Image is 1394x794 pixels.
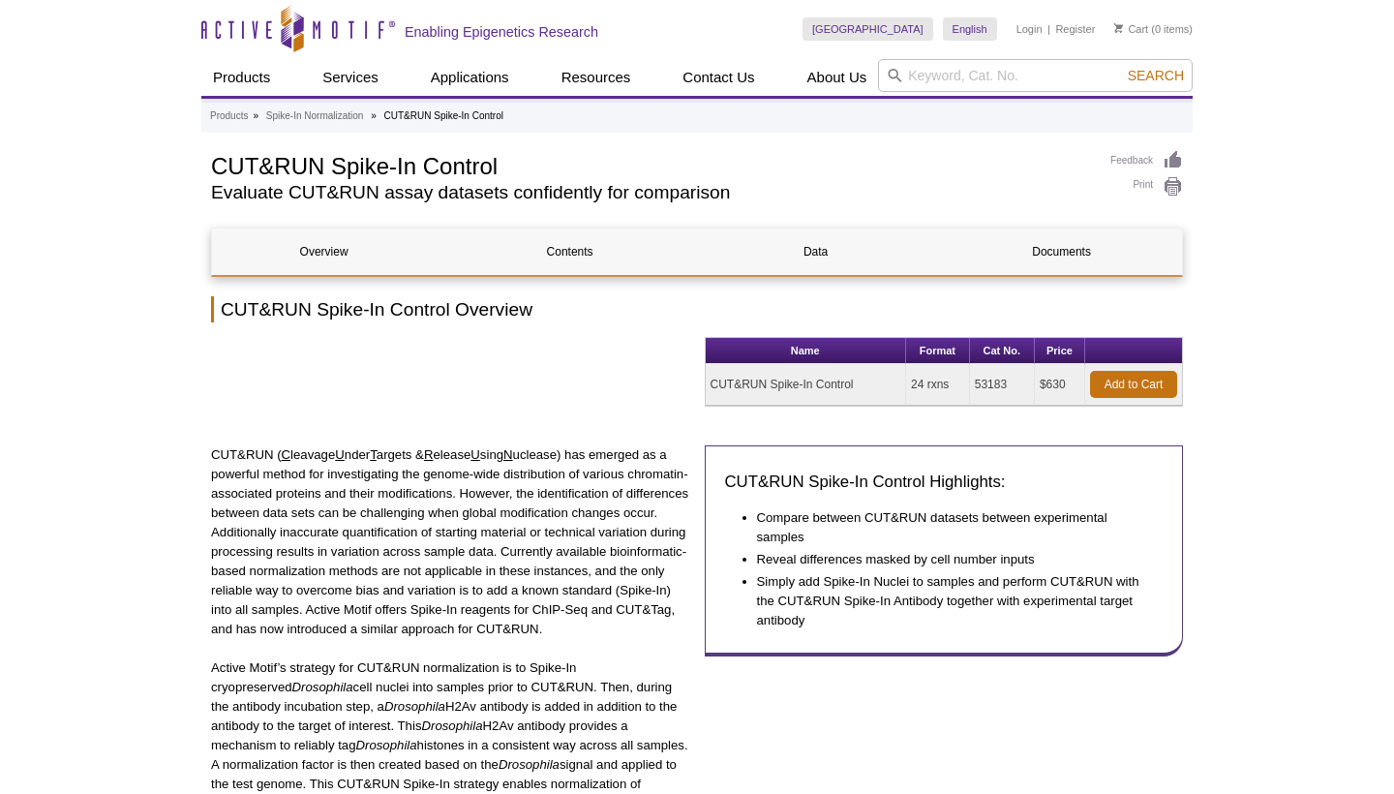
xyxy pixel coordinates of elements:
[706,364,907,406] td: CUT&RUN Spike-In Control
[1114,17,1193,41] li: (0 items)
[292,680,353,694] em: Drosophila
[878,59,1193,92] input: Keyword, Cat. No.
[211,296,1183,322] h2: CUT&RUN Spike-In Control Overview
[499,757,560,772] em: Drosophila
[757,508,1144,547] li: Compare between CUT&RUN datasets between experimental samples
[212,229,436,275] a: Overview
[757,572,1144,630] li: Simply add Spike-In Nuclei to samples and perform CUT&RUN with the CUT&RUN Spike-In Antibody toge...
[311,59,390,96] a: Services
[370,447,377,462] u: T
[470,447,480,462] u: U
[384,699,445,714] em: Drosophila
[1114,22,1148,36] a: Cart
[803,17,933,41] a: [GEOGRAPHIC_DATA]
[1110,176,1183,198] a: Print
[424,447,434,462] u: R
[503,447,513,462] u: N
[211,445,690,639] p: CUT&RUN ( leavage nder argets & elease sing uclease) has emerged as a powerful method for investi...
[210,107,248,125] a: Products
[1047,17,1050,41] li: |
[704,229,927,275] a: Data
[906,338,970,364] th: Format
[201,59,282,96] a: Products
[371,110,377,121] li: »
[943,17,997,41] a: English
[1016,22,1043,36] a: Login
[458,229,682,275] a: Contents
[550,59,643,96] a: Resources
[706,338,907,364] th: Name
[1128,68,1184,83] span: Search
[757,550,1144,569] li: Reveal differences masked by cell number inputs
[1114,23,1123,33] img: Your Cart
[211,184,1091,201] h2: Evaluate CUT&RUN assay datasets confidently for comparison
[796,59,879,96] a: About Us
[335,447,345,462] u: U
[356,738,417,752] em: Drosophila
[725,471,1164,494] h3: CUT&RUN Spike-In Control Highlights:
[384,110,503,121] li: CUT&RUN Spike-In Control
[421,718,482,733] em: Drosophila
[1055,22,1095,36] a: Register
[970,338,1035,364] th: Cat No.
[1035,338,1085,364] th: Price
[1122,67,1190,84] button: Search
[419,59,521,96] a: Applications
[671,59,766,96] a: Contact Us
[950,229,1173,275] a: Documents
[282,447,291,462] u: C
[266,107,364,125] a: Spike-In Normalization
[1090,371,1177,398] a: Add to Cart
[970,364,1035,406] td: 53183
[211,150,1091,179] h1: CUT&RUN Spike-In Control
[253,110,258,121] li: »
[1035,364,1085,406] td: $630
[1110,150,1183,171] a: Feedback
[405,23,598,41] h2: Enabling Epigenetics Research
[906,364,970,406] td: 24 rxns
